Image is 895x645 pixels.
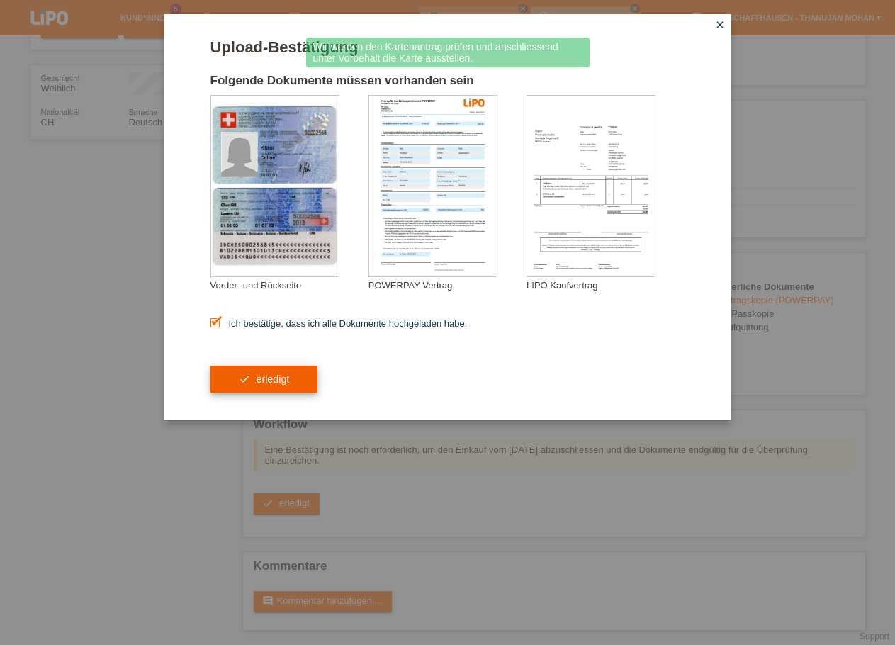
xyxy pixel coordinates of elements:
[210,318,468,329] label: Ich bestätige, dass ich alle Dokumente hochgeladen habe.
[527,280,685,291] div: LIPO Kaufvertrag
[261,145,332,151] div: Kläui
[221,132,258,177] img: swiss_id_photo_female.png
[369,96,497,276] img: upload_document_confirmation_type_contract_kkg_whitelabel.png
[210,366,318,393] button: check erledigt
[527,96,655,276] img: upload_document_confirmation_type_receipt_generic.png
[463,98,485,107] img: 39073_print.png
[239,374,250,385] i: check
[210,280,368,291] div: Vorder- und Rückseite
[211,96,339,276] img: upload_document_confirmation_type_id_swiss_empty.png
[711,18,729,34] a: close
[368,280,527,291] div: POWERPAY Vertrag
[306,38,590,67] div: Wir werden den Kartenantrag prüfen und anschliessend unter Vorbehalt die Karte ausstellen.
[256,374,289,385] span: erledigt
[210,74,685,95] h2: Folgende Dokumente müssen vorhanden sein
[261,155,332,160] div: Celine
[714,19,726,30] i: close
